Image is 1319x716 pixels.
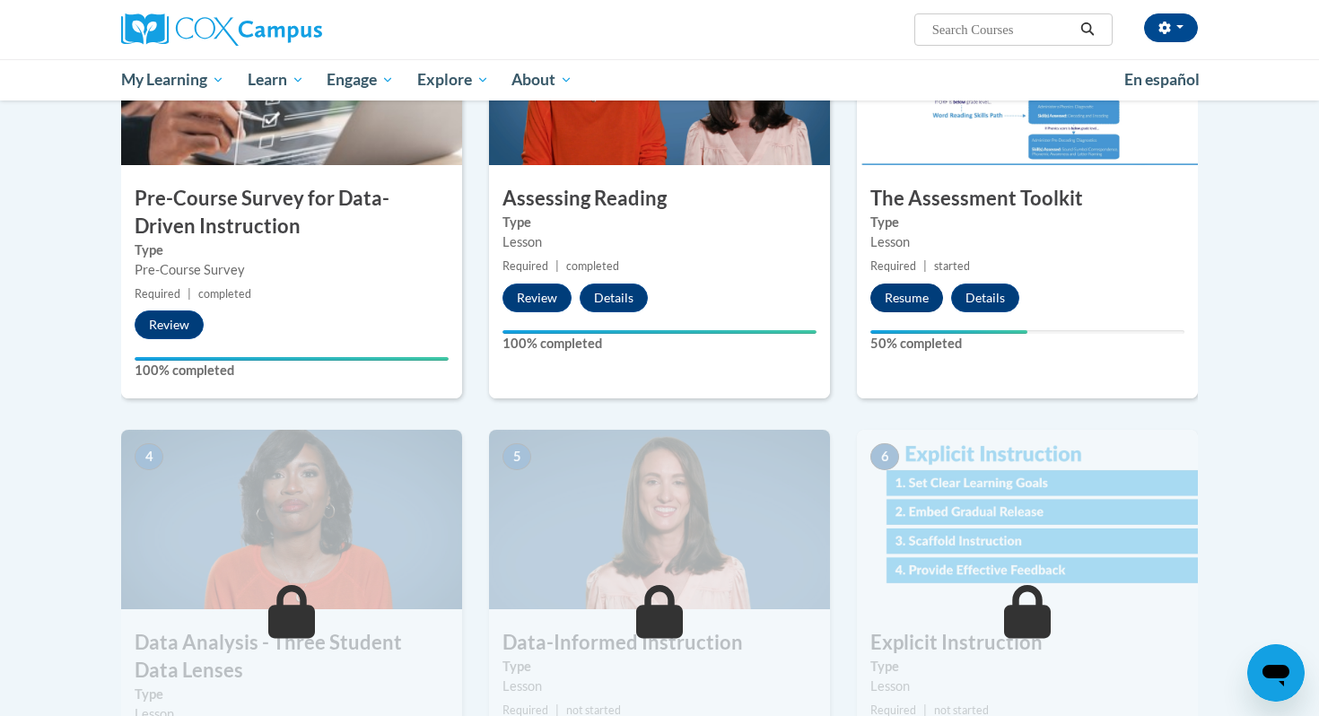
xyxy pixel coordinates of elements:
[109,59,236,100] a: My Learning
[406,59,501,100] a: Explore
[1247,644,1305,702] iframe: Button to launch messaging window
[135,240,449,260] label: Type
[135,685,449,704] label: Type
[135,260,449,280] div: Pre-Course Survey
[502,657,817,677] label: Type
[135,287,180,301] span: Required
[870,443,899,470] span: 6
[121,185,462,240] h3: Pre-Course Survey for Data-Driven Instruction
[930,19,1074,40] input: Search Courses
[315,59,406,100] a: Engage
[489,430,830,609] img: Course Image
[870,284,943,312] button: Resume
[188,287,191,301] span: |
[870,259,916,273] span: Required
[135,357,449,361] div: Your progress
[121,13,322,46] img: Cox Campus
[135,361,449,380] label: 100% completed
[502,334,817,354] label: 100% completed
[489,629,830,657] h3: Data-Informed Instruction
[489,185,830,213] h3: Assessing Reading
[923,259,927,273] span: |
[870,334,1184,354] label: 50% completed
[857,185,1198,213] h3: The Assessment Toolkit
[94,59,1225,100] div: Main menu
[501,59,585,100] a: About
[135,310,204,339] button: Review
[135,443,163,470] span: 4
[566,259,619,273] span: completed
[870,213,1184,232] label: Type
[870,330,1027,334] div: Your progress
[1124,70,1200,89] span: En español
[502,284,572,312] button: Review
[511,69,572,91] span: About
[1074,19,1101,40] button: Search
[857,430,1198,609] img: Course Image
[870,657,1184,677] label: Type
[951,284,1019,312] button: Details
[580,284,648,312] button: Details
[327,69,394,91] span: Engage
[502,330,817,334] div: Your progress
[121,69,224,91] span: My Learning
[502,677,817,696] div: Lesson
[417,69,489,91] span: Explore
[502,213,817,232] label: Type
[870,232,1184,252] div: Lesson
[1113,61,1211,99] a: En español
[1144,13,1198,42] button: Account Settings
[502,232,817,252] div: Lesson
[502,443,531,470] span: 5
[121,430,462,609] img: Course Image
[870,677,1184,696] div: Lesson
[857,629,1198,657] h3: Explicit Instruction
[121,629,462,685] h3: Data Analysis - Three Student Data Lenses
[236,59,316,100] a: Learn
[555,259,559,273] span: |
[121,13,462,46] a: Cox Campus
[198,287,251,301] span: completed
[248,69,304,91] span: Learn
[502,259,548,273] span: Required
[934,259,970,273] span: started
